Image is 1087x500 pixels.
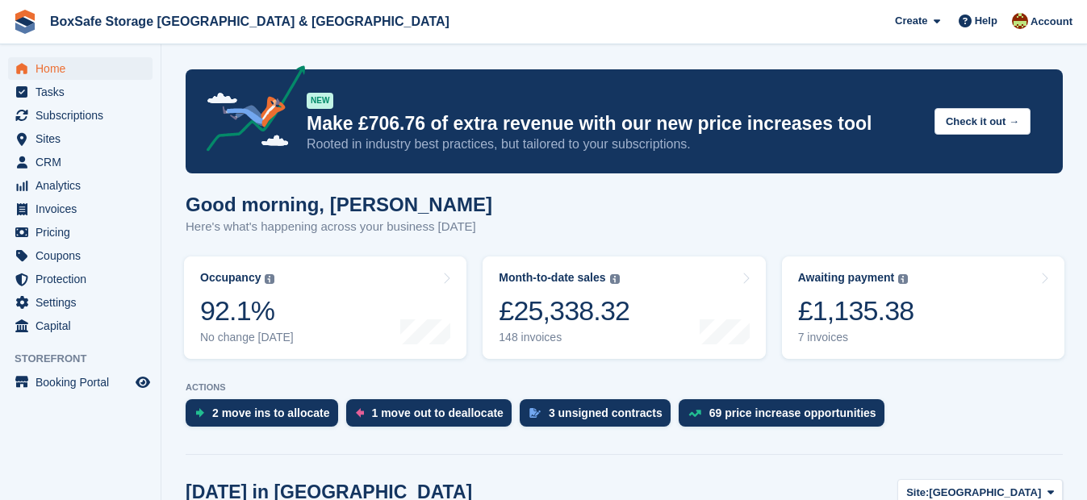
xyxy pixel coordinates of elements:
[36,268,132,290] span: Protection
[483,256,765,359] a: Month-to-date sales £25,338.32 148 invoices
[36,57,132,80] span: Home
[193,65,306,157] img: price-adjustments-announcement-icon-8257ccfd72463d97f412b2fc003d46551f7dbcb40ab6d574587a9cd5c0d94...
[709,406,876,419] div: 69 price increase opportunities
[36,104,132,127] span: Subscriptions
[8,371,153,394] a: menu
[36,174,132,197] span: Analytics
[36,291,132,314] span: Settings
[679,399,893,435] a: 69 price increase opportunities
[15,351,161,367] span: Storefront
[8,81,153,103] a: menu
[372,406,504,419] div: 1 move out to deallocate
[13,10,37,34] img: stora-icon-8386f47178a22dfd0bd8f6a31ec36ba5ce8667c1dd55bd0f319d3a0aa187defe.svg
[8,198,153,220] a: menu
[346,399,520,435] a: 1 move out to deallocate
[975,13,997,29] span: Help
[610,274,620,284] img: icon-info-grey-7440780725fd019a000dd9b08b2336e03edf1995a4989e88bcd33f0948082b44.svg
[8,151,153,173] a: menu
[44,8,456,35] a: BoxSafe Storage [GEOGRAPHIC_DATA] & [GEOGRAPHIC_DATA]
[36,127,132,150] span: Sites
[934,108,1031,135] button: Check it out →
[898,274,908,284] img: icon-info-grey-7440780725fd019a000dd9b08b2336e03edf1995a4989e88bcd33f0948082b44.svg
[200,271,261,285] div: Occupancy
[200,331,294,344] div: No change [DATE]
[8,221,153,244] a: menu
[36,244,132,267] span: Coupons
[195,408,204,418] img: move_ins_to_allocate_icon-fdf77a2bb77ea45bf5b3d319d69a93e2d87916cf1d5bf7949dd705db3b84f3ca.svg
[36,371,132,394] span: Booking Portal
[895,13,927,29] span: Create
[36,221,132,244] span: Pricing
[8,315,153,337] a: menu
[1031,14,1072,30] span: Account
[688,410,701,417] img: price_increase_opportunities-93ffe204e8149a01c8c9dc8f82e8f89637d9d84a8eef4429ea346261dce0b2c0.svg
[184,256,466,359] a: Occupancy 92.1% No change [DATE]
[8,291,153,314] a: menu
[8,127,153,150] a: menu
[356,408,364,418] img: move_outs_to_deallocate_icon-f764333ba52eb49d3ac5e1228854f67142a1ed5810a6f6cc68b1a99e826820c5.svg
[307,93,333,109] div: NEW
[186,218,492,236] p: Here's what's happening across your business [DATE]
[499,294,629,327] div: £25,338.32
[529,408,541,418] img: contract_signature_icon-13c848040528278c33f63329250d36e43548de30e8caae1d1a13099fd9432cc5.svg
[549,406,663,419] div: 3 unsigned contracts
[798,294,914,327] div: £1,135.38
[798,271,895,285] div: Awaiting payment
[8,57,153,80] a: menu
[186,399,346,435] a: 2 move ins to allocate
[1012,13,1028,29] img: Kim
[520,399,679,435] a: 3 unsigned contracts
[8,244,153,267] a: menu
[133,373,153,392] a: Preview store
[782,256,1064,359] a: Awaiting payment £1,135.38 7 invoices
[798,331,914,344] div: 7 invoices
[186,382,1063,393] p: ACTIONS
[307,112,922,135] p: Make £706.76 of extra revenue with our new price increases tool
[499,271,605,285] div: Month-to-date sales
[8,174,153,197] a: menu
[200,294,294,327] div: 92.1%
[8,104,153,127] a: menu
[499,331,629,344] div: 148 invoices
[36,315,132,337] span: Capital
[36,198,132,220] span: Invoices
[307,135,922,153] p: Rooted in industry best practices, but tailored to your subscriptions.
[36,151,132,173] span: CRM
[186,194,492,215] h1: Good morning, [PERSON_NAME]
[265,274,274,284] img: icon-info-grey-7440780725fd019a000dd9b08b2336e03edf1995a4989e88bcd33f0948082b44.svg
[8,268,153,290] a: menu
[212,406,330,419] div: 2 move ins to allocate
[36,81,132,103] span: Tasks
